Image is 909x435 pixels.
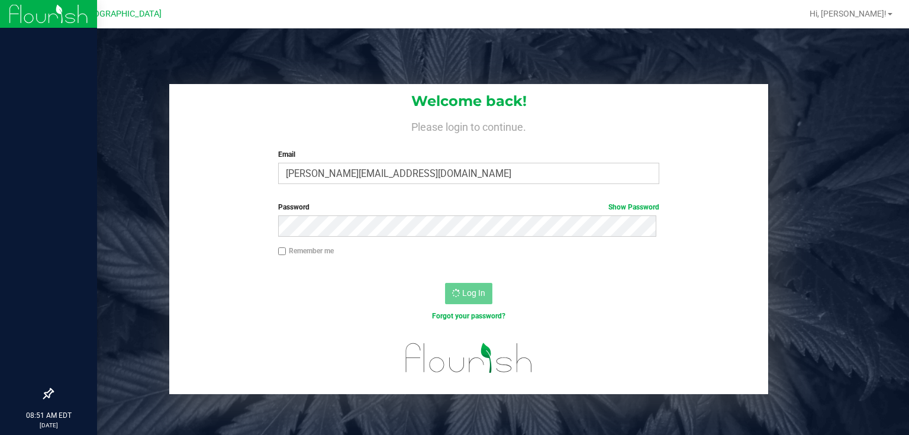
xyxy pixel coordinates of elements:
[432,312,505,320] a: Forgot your password?
[278,203,310,211] span: Password
[462,288,485,298] span: Log In
[278,149,660,160] label: Email
[810,9,887,18] span: Hi, [PERSON_NAME]!
[608,203,659,211] a: Show Password
[169,94,768,109] h1: Welcome back!
[394,334,544,382] img: flourish_logo.svg
[169,118,768,133] h4: Please login to continue.
[278,246,334,256] label: Remember me
[80,9,162,19] span: [GEOGRAPHIC_DATA]
[5,410,92,421] p: 08:51 AM EDT
[445,283,492,304] button: Log In
[5,421,92,430] p: [DATE]
[278,247,286,256] input: Remember me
